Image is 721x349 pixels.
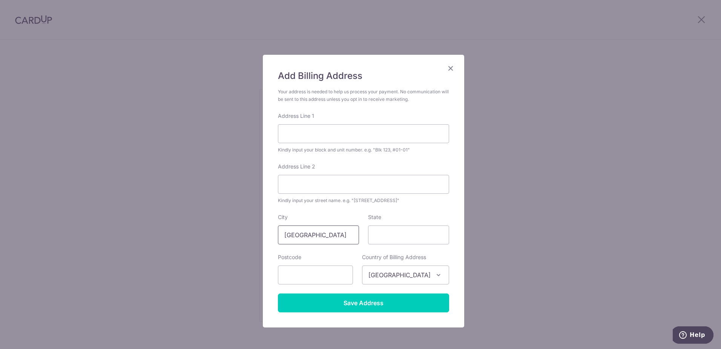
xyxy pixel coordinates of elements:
[278,293,449,312] input: Save Address
[17,5,32,12] span: Help
[278,112,314,120] label: Address Line 1
[362,266,449,284] span: Singapore
[278,253,301,261] label: Postcode
[278,197,449,204] div: Kindly input your street name. e.g. "[STREET_ADDRESS]"
[362,266,449,284] span: Singapore
[278,70,449,82] h5: Add Billing Address
[673,326,713,345] iframe: Opens a widget where you can find more information
[446,64,455,73] button: Close
[368,213,381,221] label: State
[362,253,426,261] label: Country of Billing Address
[278,146,449,154] div: Kindly input your block and unit number. e.g. "Blk 123, #01-01"
[278,163,315,170] label: Address Line 2
[278,88,449,103] div: Your address is needed to help us process your payment. No communication will be sent to this add...
[278,213,288,221] label: City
